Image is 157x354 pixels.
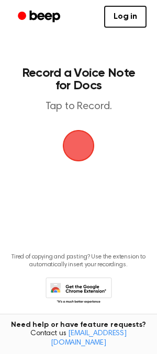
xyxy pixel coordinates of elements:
p: Tap to Record. [19,100,138,113]
a: Log in [104,6,147,28]
span: Contact us [6,329,151,348]
h1: Record a Voice Note for Docs [19,67,138,92]
img: Beep Logo [63,130,94,161]
a: [EMAIL_ADDRESS][DOMAIN_NAME] [51,330,127,347]
p: Tired of copying and pasting? Use the extension to automatically insert your recordings. [8,253,149,269]
a: Beep [10,7,70,27]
